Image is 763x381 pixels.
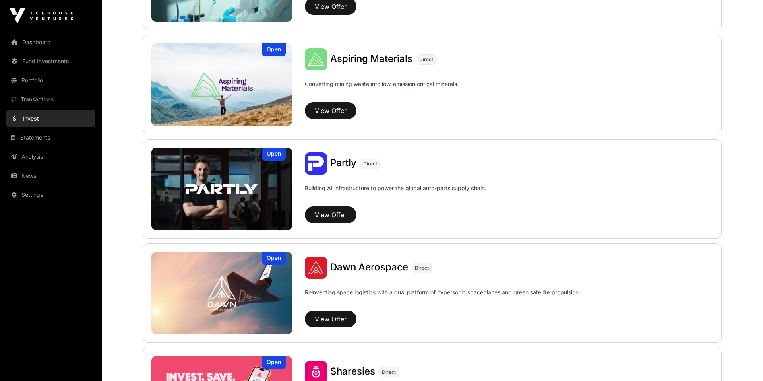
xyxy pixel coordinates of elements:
[305,206,356,223] button: View Offer
[151,43,292,126] img: Aspiring Materials
[382,369,396,375] span: Direct
[330,158,356,169] a: Partly
[10,8,73,24] img: Icehouse Ventures Logo
[151,252,292,334] a: Dawn AerospaceOpen
[262,43,286,56] div: Open
[151,148,292,230] a: PartlyOpen
[6,91,95,108] a: Transactions
[6,110,95,127] a: Invest
[6,33,95,51] a: Dashboard
[330,54,412,64] a: Aspiring Materials
[305,48,327,70] img: Aspiring Materials
[330,53,412,64] span: Aspiring Materials
[305,311,356,327] button: View Offer
[363,161,377,167] span: Direct
[415,265,429,271] span: Direct
[151,43,292,126] a: Aspiring MaterialsOpen
[330,261,408,273] span: Dawn Aerospace
[723,343,763,381] iframe: Chat Widget
[6,72,95,89] a: Portfolio
[151,252,292,334] img: Dawn Aerospace
[262,252,286,265] div: Open
[330,262,408,273] a: Dawn Aerospace
[6,148,95,165] a: Analysis
[305,102,356,119] button: View Offer
[330,365,375,377] span: Sharesies
[6,52,95,70] a: Fund Investments
[262,148,286,161] div: Open
[305,80,459,99] p: Converting mining waste into low-emission critical minerals.
[305,184,486,203] p: Building AI infrastructure to power the global auto-parts supply chain.
[6,129,95,146] a: Statements
[330,367,375,377] a: Sharesies
[6,167,95,185] a: News
[305,152,327,175] img: Partly
[330,157,356,169] span: Partly
[419,56,433,63] span: Direct
[305,288,580,307] p: Reinventing space logistics with a dual platform of hypersonic spaceplanes and green satellite pr...
[6,186,95,204] a: Settings
[151,148,292,230] img: Partly
[305,257,327,279] img: Dawn Aerospace
[262,356,286,369] div: Open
